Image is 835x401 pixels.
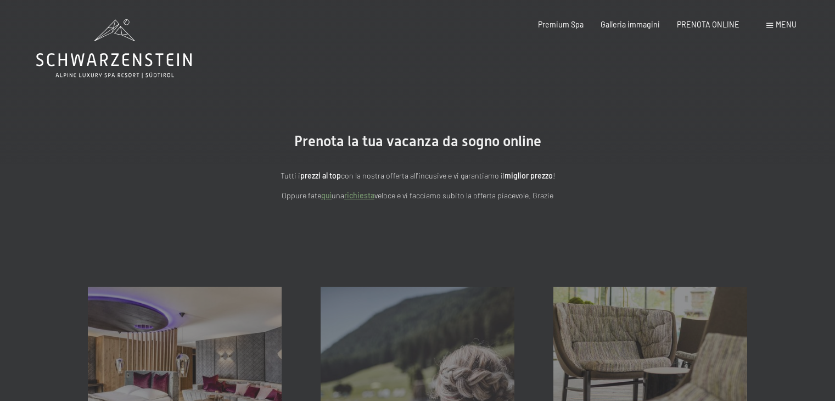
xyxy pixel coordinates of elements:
[176,170,659,182] p: Tutti i con la nostra offerta all'incusive e vi garantiamo il !
[601,20,660,29] a: Galleria immagini
[505,171,553,180] strong: miglior prezzo
[344,191,374,200] a: richiesta
[294,133,541,149] span: Prenota la tua vacanza da sogno online
[176,190,659,202] p: Oppure fate una veloce e vi facciamo subito la offerta piacevole. Grazie
[776,20,797,29] span: Menu
[677,20,739,29] a: PRENOTA ONLINE
[321,191,332,200] a: quì
[300,171,341,180] strong: prezzi al top
[538,20,584,29] a: Premium Spa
